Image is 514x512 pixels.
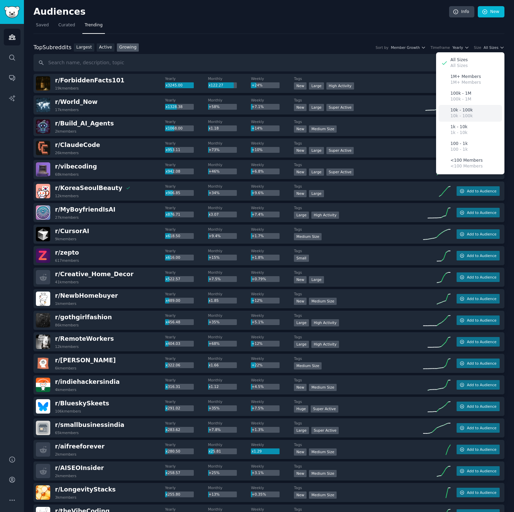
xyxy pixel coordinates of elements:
dt: Tags [294,248,423,253]
span: +0.79% [252,277,266,281]
span: r/ MyBoyfriendIsAI [55,206,116,213]
div: Timeframe [431,45,450,50]
span: x283.62 [165,428,180,432]
button: Add to Audience [457,315,500,325]
div: Large [294,212,309,219]
div: New [294,169,307,176]
span: +6.8% [252,169,263,173]
span: x942.08 [165,169,180,173]
span: x876.71 [165,212,180,216]
dt: Tags [294,141,423,146]
p: All Sizes [450,63,468,69]
span: x1328.38 [165,105,182,109]
div: 4k members [55,387,77,392]
span: x1.18 [208,126,219,130]
div: Large [309,82,324,90]
span: +35% [208,406,219,410]
dt: Yearly [165,485,208,490]
dt: Monthly [208,485,251,490]
dt: Weekly [251,248,294,253]
span: +7.8% [208,428,220,432]
p: 100 - 1k [450,147,468,153]
button: Add to Audience [457,445,500,454]
dt: Weekly [251,421,294,426]
dt: Monthly [208,335,251,339]
span: Add to Audience [467,339,496,344]
span: +46% [208,169,219,173]
div: 68k members [55,172,79,177]
span: Trending [85,22,103,28]
span: +9.6% [252,191,263,195]
div: Medium Size [309,448,337,456]
span: r/ Build_AI_Agents [55,120,114,127]
div: 19k members [55,86,79,91]
dt: Monthly [208,205,251,210]
a: Trending [82,20,105,34]
dt: Tags [294,119,423,124]
span: r/ vibecoding [55,163,97,170]
span: x489.00 [165,298,180,302]
dt: Weekly [251,292,294,296]
span: r/ aifreeforever [55,443,105,450]
div: Medium Size [309,384,337,391]
div: 2k members [55,473,77,478]
span: r/ ForbiddenFacts101 [55,77,124,84]
dt: Tags [294,205,423,210]
dt: Tags [294,184,423,189]
h2: Audiences [33,6,449,17]
button: Add to Audience [457,208,500,217]
div: 617 members [55,258,79,263]
p: <100 Members [450,163,483,170]
div: 41k members [55,280,79,284]
div: 12k members [55,193,79,198]
span: Add to Audience [467,275,496,280]
span: r/ ClaudeCode [55,142,100,148]
span: Add to Audience [467,318,496,323]
dt: Weekly [251,119,294,124]
a: Info [449,6,474,18]
div: High Activity [311,319,339,326]
dt: Monthly [208,227,251,232]
dt: Monthly [208,313,251,318]
dt: Monthly [208,119,251,124]
dt: Weekly [251,442,294,447]
button: Add to Audience [457,272,500,282]
span: Add to Audience [467,296,496,301]
img: Build_AI_Agents [36,119,50,134]
dt: Yearly [165,205,208,210]
div: Small [294,255,309,262]
span: r/ NewbHomebuyer [55,292,118,299]
div: Super Active [311,427,339,434]
span: +34% [208,191,219,195]
span: Add to Audience [467,189,496,193]
a: Saved [33,20,51,34]
dt: Weekly [251,356,294,361]
span: x280.50 [165,449,180,453]
p: 100k - 1M [450,96,471,103]
dt: Yearly [165,292,208,296]
span: x122.27 [208,83,223,87]
img: gothgirlfashion [36,313,50,327]
div: Large [294,341,309,348]
dt: Yearly [165,227,208,232]
p: 100 - 1k [450,141,468,147]
dt: Tags [294,162,423,167]
span: Yearly [452,45,463,50]
dt: Tags [294,464,423,469]
span: Curated [58,22,75,28]
div: Large [294,319,309,326]
span: x1068.00 [165,126,182,130]
div: 106k members [55,409,81,414]
dt: Yearly [165,378,208,382]
a: Active [97,43,114,52]
span: +9.4% [208,234,220,238]
dt: Yearly [165,162,208,167]
dt: Monthly [208,356,251,361]
dt: Monthly [208,292,251,296]
div: Super Active [326,147,354,154]
dt: Yearly [165,119,208,124]
dt: Yearly [165,399,208,404]
img: CursorAI [36,227,50,241]
span: +7.5% [252,406,263,410]
span: r/ CursorAI [55,228,89,234]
